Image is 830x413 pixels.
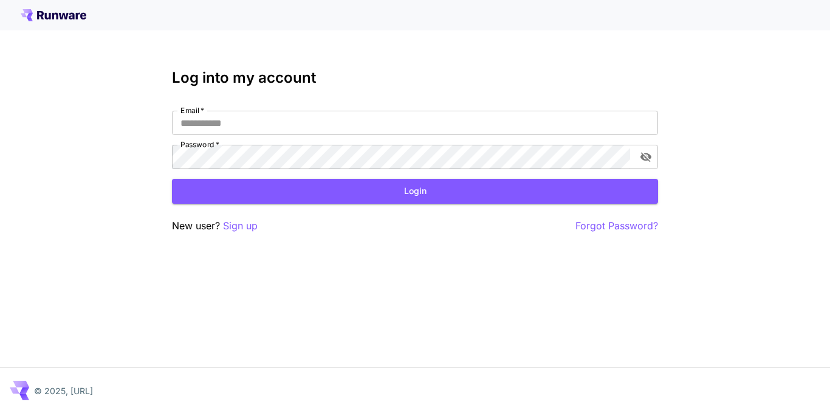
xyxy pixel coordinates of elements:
h3: Log into my account [172,69,658,86]
label: Password [180,139,219,150]
p: © 2025, [URL] [34,384,93,397]
button: toggle password visibility [635,146,657,168]
label: Email [180,105,204,116]
button: Forgot Password? [575,218,658,234]
p: New user? [172,218,258,234]
button: Sign up [223,218,258,234]
button: Login [172,179,658,204]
